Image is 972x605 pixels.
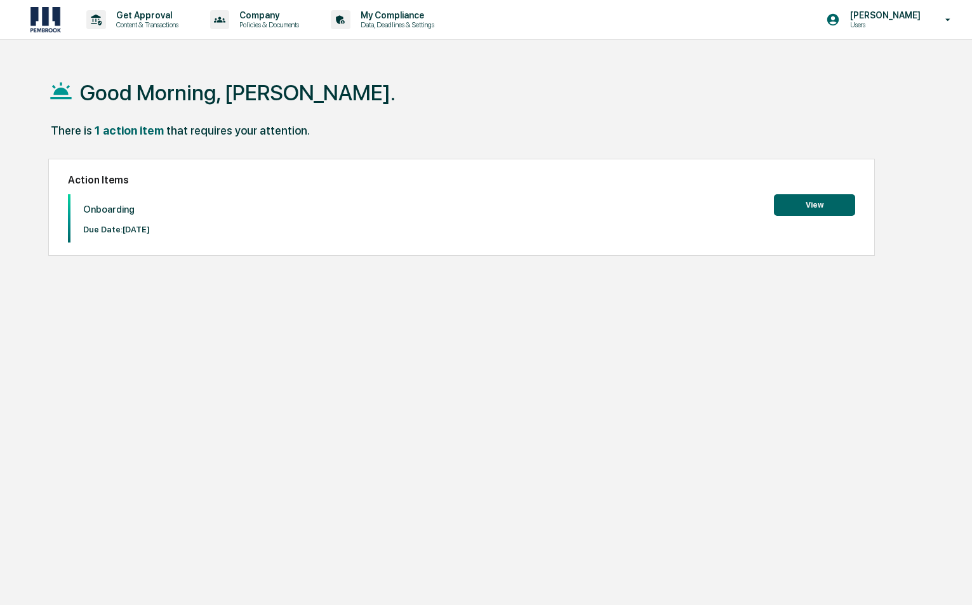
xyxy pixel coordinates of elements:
[30,7,61,32] img: logo
[83,204,150,215] p: Onboarding
[350,20,441,29] p: Data, Deadlines & Settings
[840,20,927,29] p: Users
[229,20,305,29] p: Policies & Documents
[229,10,305,20] p: Company
[774,194,855,216] button: View
[774,198,855,210] a: View
[166,124,310,137] div: that requires your attention.
[83,225,150,234] p: Due Date: [DATE]
[350,10,441,20] p: My Compliance
[106,20,185,29] p: Content & Transactions
[95,124,164,137] div: 1 action item
[68,174,855,186] h2: Action Items
[840,10,927,20] p: [PERSON_NAME]
[51,124,92,137] div: There is
[106,10,185,20] p: Get Approval
[80,80,396,105] h1: Good Morning, [PERSON_NAME].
